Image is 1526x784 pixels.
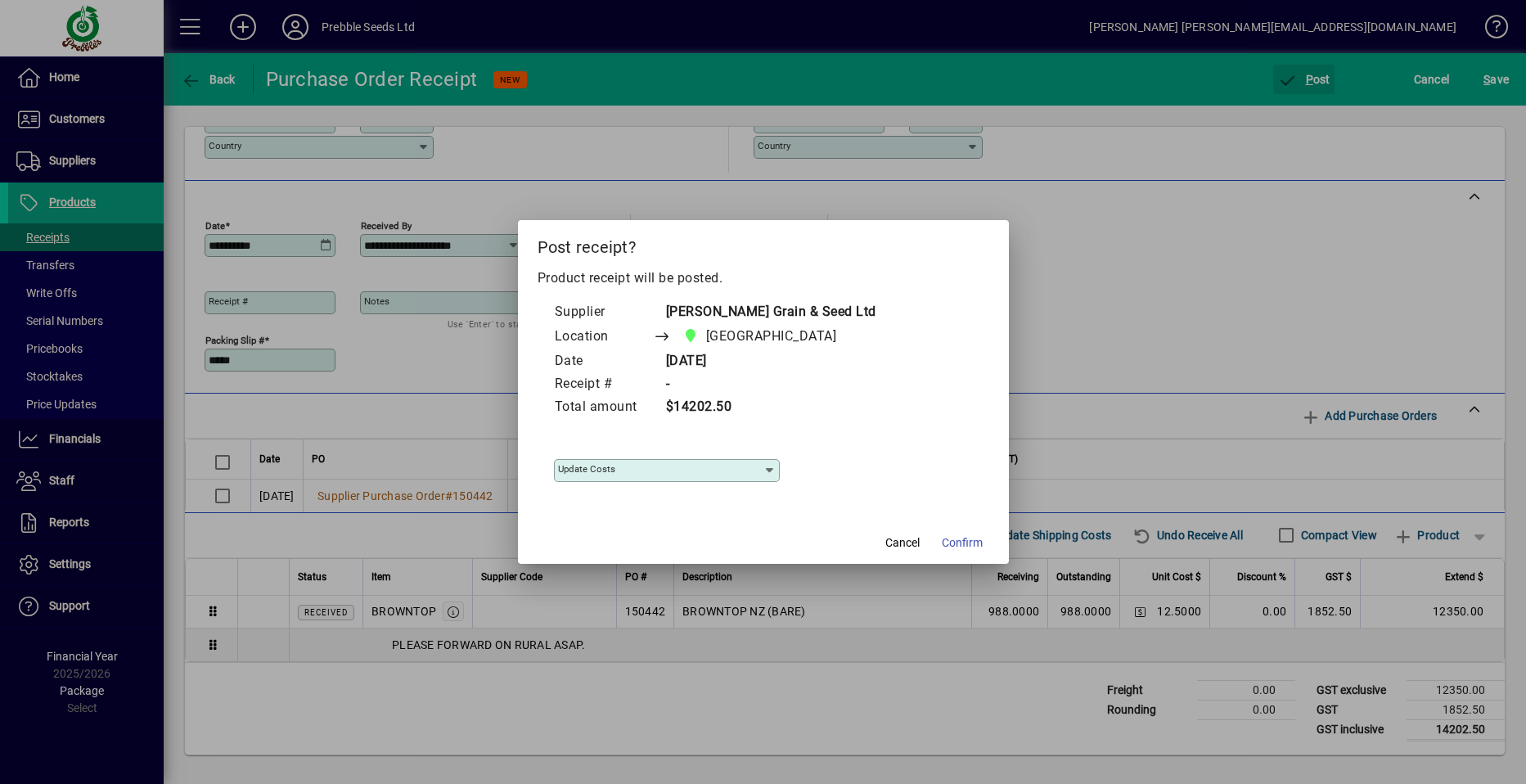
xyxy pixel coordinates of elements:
td: $14202.50 [654,396,876,419]
p: Product receipt will be posted. [538,268,989,288]
td: Receipt # [554,373,654,396]
span: Cancel [885,534,920,552]
span: [GEOGRAPHIC_DATA] [706,327,837,346]
td: Date [554,350,654,373]
td: Total amount [554,396,654,419]
span: CHRISTCHURCH [679,325,844,348]
td: Location [554,324,654,350]
span: Confirm [942,534,983,552]
mat-label: Update costs [558,463,615,475]
td: - [654,373,876,396]
button: Confirm [935,528,989,557]
h2: Post receipt? [518,220,1009,268]
td: [PERSON_NAME] Grain & Seed Ltd [654,301,876,324]
td: Supplier [554,301,654,324]
button: Cancel [876,528,929,557]
td: [DATE] [654,350,876,373]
